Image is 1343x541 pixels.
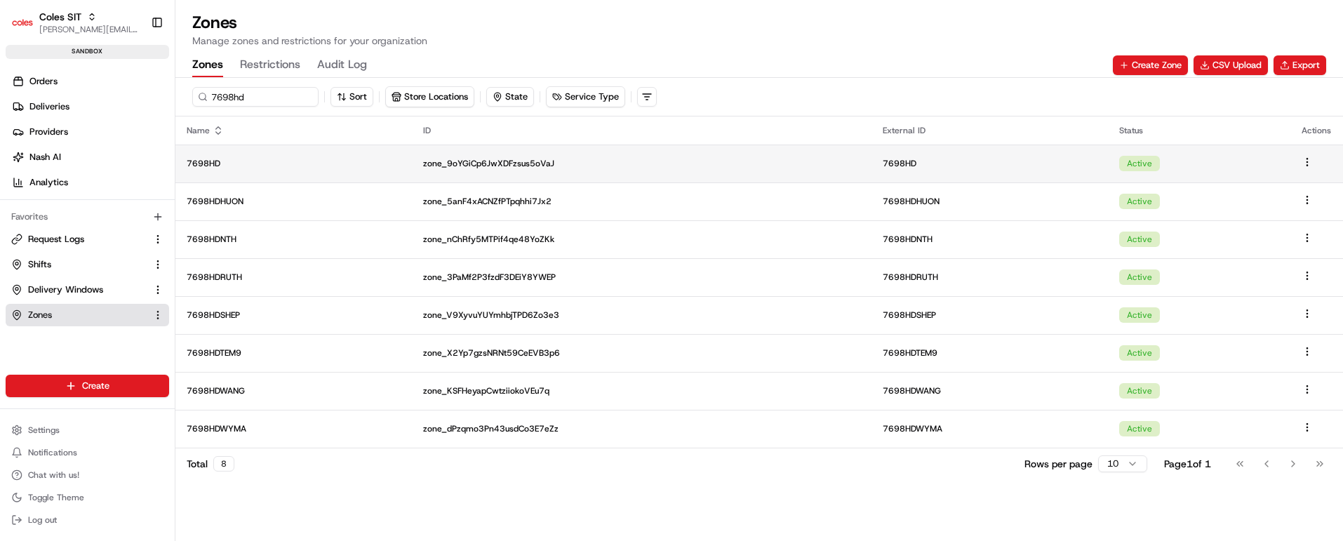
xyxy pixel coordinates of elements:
p: 7698HDWYMA [187,423,401,434]
p: zone_X2Yp7gzsNRNt59CeEVB3p6 [423,347,860,359]
span: Log out [28,514,57,526]
span: Toggle Theme [28,492,84,503]
img: Nash [14,14,42,42]
span: Deliveries [29,100,69,113]
span: Analytics [29,176,68,189]
button: Service Type [547,87,624,107]
button: Store Locations [385,86,474,107]
p: 7698HDWYMA [883,423,1097,434]
div: Active [1119,156,1160,171]
p: Manage zones and restrictions for your organization [192,34,1326,48]
button: CSV Upload [1194,55,1268,75]
div: External ID [883,125,1097,136]
div: Actions [1302,125,1332,136]
span: Orders [29,75,58,88]
p: zone_nChRfy5MTPif4qe48YoZKk [423,234,860,245]
button: Create [6,375,169,397]
button: Settings [6,420,169,440]
button: Delivery Windows [6,279,169,301]
input: Clear [36,91,232,105]
button: Store Locations [386,87,474,107]
span: Chat with us! [28,469,79,481]
p: 7698HDWANG [883,385,1097,396]
span: Pylon [140,238,170,248]
a: Analytics [6,171,175,194]
button: Zones [192,53,223,77]
a: Shifts [11,258,147,271]
img: Coles SIT [11,11,34,34]
span: Settings [28,425,60,436]
div: sandbox [6,45,169,59]
button: Coles SIT [39,10,81,24]
div: Active [1119,232,1160,247]
button: Notifications [6,443,169,462]
div: Active [1119,307,1160,323]
div: Name [187,125,401,136]
p: zone_5anF4xACNZfPTpqhhi7Jx2 [423,196,860,207]
a: Deliveries [6,95,175,118]
button: Chat with us! [6,465,169,485]
div: Active [1119,269,1160,285]
div: Page 1 of 1 [1164,457,1211,471]
button: [PERSON_NAME][EMAIL_ADDRESS][PERSON_NAME][PERSON_NAME][DOMAIN_NAME] [39,24,140,35]
p: 7698HDTEM9 [883,347,1097,359]
p: zone_3PaMf2P3fzdF3DEiY8YWEP [423,272,860,283]
div: Active [1119,421,1160,436]
span: Shifts [28,258,51,271]
div: 💻 [119,205,130,216]
div: We're available if you need us! [48,148,178,159]
p: 7698HDRUTH [883,272,1097,283]
p: 7698HDSHEP [187,309,401,321]
p: Rows per page [1024,457,1093,471]
div: Start new chat [48,134,230,148]
div: ID [423,125,860,136]
p: 7698HDHUON [883,196,1097,207]
button: Create Zone [1113,55,1188,75]
button: Shifts [6,253,169,276]
div: 📗 [14,205,25,216]
span: Request Logs [28,233,84,246]
span: Knowledge Base [28,203,107,218]
a: Providers [6,121,175,143]
div: Active [1119,345,1160,361]
div: Favorites [6,206,169,228]
button: Toggle Theme [6,488,169,507]
div: Total [187,456,234,472]
a: Zones [11,309,147,321]
a: 📗Knowledge Base [8,198,113,223]
a: Delivery Windows [11,283,147,296]
div: Active [1119,194,1160,209]
input: Search for a zone [192,87,319,107]
div: Status [1119,125,1279,136]
span: Nash AI [29,151,61,163]
span: API Documentation [133,203,225,218]
div: 8 [213,456,234,472]
p: zone_dPzqmo3Pn43usdCo3E7eZz [423,423,860,434]
span: Providers [29,126,68,138]
p: 7698HDNTH [187,234,401,245]
a: Orders [6,70,175,93]
div: Active [1119,383,1160,399]
a: Powered byPylon [99,237,170,248]
button: Coles SITColes SIT[PERSON_NAME][EMAIL_ADDRESS][PERSON_NAME][PERSON_NAME][DOMAIN_NAME] [6,6,145,39]
p: 7698HDHUON [187,196,401,207]
button: Request Logs [6,228,169,251]
button: Export [1274,55,1326,75]
button: Restrictions [240,53,300,77]
p: 7698HDSHEP [883,309,1097,321]
span: Zones [28,309,52,321]
button: Zones [6,304,169,326]
p: Welcome 👋 [14,56,255,79]
a: 💻API Documentation [113,198,231,223]
span: Create [82,380,109,392]
span: Delivery Windows [28,283,103,296]
button: Audit Log [317,53,367,77]
button: Start new chat [239,138,255,155]
p: 7698HDTEM9 [187,347,401,359]
p: 7698HDNTH [883,234,1097,245]
p: zone_V9XyvuYUYmhbjTPD6Zo3e3 [423,309,860,321]
p: 7698HDRUTH [187,272,401,283]
p: 7698HDWANG [187,385,401,396]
